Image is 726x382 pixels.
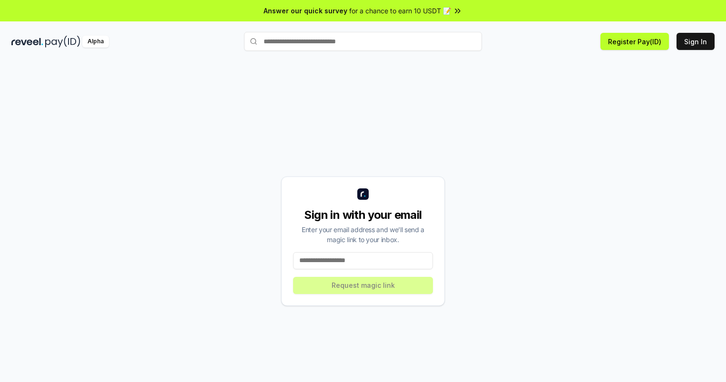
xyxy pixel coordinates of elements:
span: Answer our quick survey [264,6,347,16]
img: logo_small [357,188,369,200]
button: Register Pay(ID) [600,33,669,50]
div: Alpha [82,36,109,48]
div: Enter your email address and we’ll send a magic link to your inbox. [293,225,433,245]
img: reveel_dark [11,36,43,48]
img: pay_id [45,36,80,48]
button: Sign In [677,33,715,50]
div: Sign in with your email [293,207,433,223]
span: for a chance to earn 10 USDT 📝 [349,6,451,16]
